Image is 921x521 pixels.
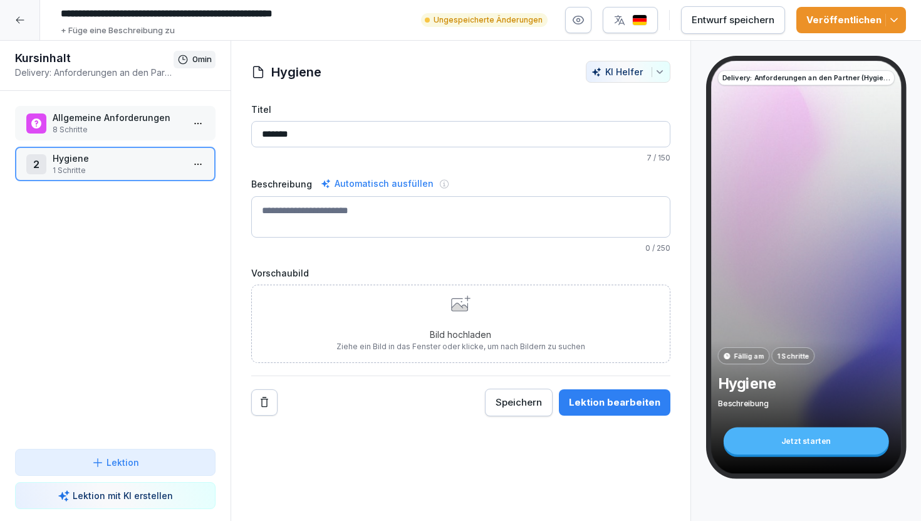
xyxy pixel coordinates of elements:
button: KI Helfer [586,61,670,83]
p: Lektion [107,456,139,469]
div: Lektion bearbeiten [569,396,660,409]
p: Bild hochladen [336,328,585,341]
button: Remove [251,389,278,416]
h1: Hygiene [271,63,321,82]
p: 0 min [192,53,212,66]
button: Lektion bearbeiten [559,389,670,416]
span: 0 [645,243,650,253]
label: Vorschaubild [251,266,670,280]
p: Lektion mit KI erstellen [73,489,173,502]
p: Fällig am [734,350,764,360]
div: Allgemeine Anforderungen8 Schritte [15,106,216,140]
div: KI Helfer [591,66,665,77]
p: Delivery: Anforderungen an den Partner (Hygiene und co.) [15,66,174,79]
span: 7 [647,153,652,162]
p: Delivery: Anforderungen an den Partner (Hygiene und co.) [722,73,890,83]
p: Allgemeine Anforderungen [53,111,183,124]
button: Veröffentlichen [796,7,906,33]
p: Hygiene [53,152,183,165]
p: + Füge eine Beschreibung zu [61,24,175,37]
img: de.svg [632,14,647,26]
button: Entwurf speichern [681,6,785,34]
p: 8 Schritte [53,124,183,135]
label: Beschreibung [251,177,312,191]
button: Lektion [15,449,216,476]
p: Beschreibung [717,398,894,409]
p: Hygiene [717,374,894,392]
p: 1 Schritte [776,350,809,360]
div: Speichern [496,396,542,409]
p: / 250 [251,243,670,254]
label: Titel [251,103,670,116]
p: Ungespeicherte Änderungen [434,14,543,26]
button: Speichern [485,389,553,416]
div: 2 [26,154,46,174]
p: 1 Schritte [53,165,183,176]
div: 2Hygiene1 Schritte [15,147,216,181]
div: Automatisch ausfüllen [318,176,436,191]
p: Ziehe ein Bild in das Fenster oder klicke, um nach Bildern zu suchen [336,341,585,352]
div: Jetzt starten [723,428,888,455]
div: Entwurf speichern [692,13,774,27]
div: Veröffentlichen [806,13,896,27]
h1: Kursinhalt [15,51,174,66]
p: / 150 [251,152,670,164]
button: Lektion mit KI erstellen [15,482,216,509]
